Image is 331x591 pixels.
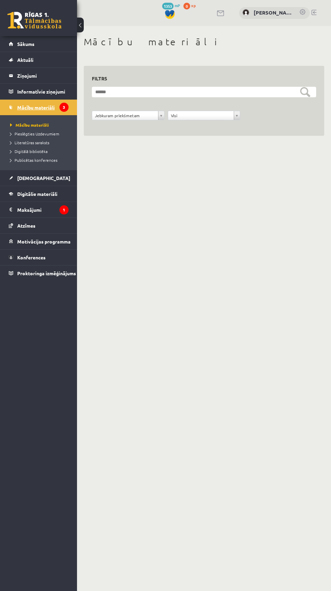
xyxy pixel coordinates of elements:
[168,111,240,120] a: Visi
[10,149,48,154] span: Digitālā bibliotēka
[17,104,55,110] span: Mācību materiāli
[9,202,69,217] a: Maksājumi1
[10,131,70,137] a: Pieslēgties Uzdevumiem
[254,9,292,17] a: [PERSON_NAME]
[9,36,69,52] a: Sākums
[17,57,33,63] span: Aktuāli
[9,265,69,281] a: Proktoringa izmēģinājums
[10,140,49,145] span: Literatūras saraksts
[243,9,249,16] img: Zane Feldmane
[9,68,69,83] a: Ziņojumi
[10,122,70,128] a: Mācību materiāli
[17,202,69,217] legend: Maksājumi
[7,12,61,29] a: Rīgas 1. Tālmācības vidusskola
[9,84,69,99] a: Informatīvie ziņojumi3
[10,148,70,154] a: Digitālā bibliotēka
[17,238,71,245] span: Motivācijas programma
[17,84,69,99] legend: Informatīvie ziņojumi
[92,111,164,120] a: Jebkuram priekšmetam
[9,170,69,186] a: [DEMOGRAPHIC_DATA]
[10,157,70,163] a: Publicētas konferences
[183,3,199,8] a: 0 xp
[162,3,180,8] a: 1353 mP
[183,3,190,9] span: 0
[162,3,174,9] span: 1353
[95,111,155,120] span: Jebkuram priekšmetam
[171,111,231,120] span: Visi
[9,100,69,115] a: Mācību materiāli
[17,68,69,83] legend: Ziņojumi
[9,250,69,265] a: Konferences
[17,270,76,276] span: Proktoringa izmēģinājums
[9,234,69,249] a: Motivācijas programma
[10,139,70,146] a: Literatūras saraksts
[10,131,59,136] span: Pieslēgties Uzdevumiem
[92,74,308,83] h3: Filtrs
[9,186,69,202] a: Digitālie materiāli
[17,191,57,197] span: Digitālie materiāli
[59,103,69,112] i: 3
[17,175,70,181] span: [DEMOGRAPHIC_DATA]
[9,52,69,68] a: Aktuāli
[191,3,196,8] span: xp
[175,3,180,8] span: mP
[10,122,49,128] span: Mācību materiāli
[59,205,69,214] i: 1
[17,41,34,47] span: Sākums
[17,223,35,229] span: Atzīmes
[9,218,69,233] a: Atzīmes
[17,254,46,260] span: Konferences
[84,36,324,48] h1: Mācību materiāli
[10,157,57,163] span: Publicētas konferences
